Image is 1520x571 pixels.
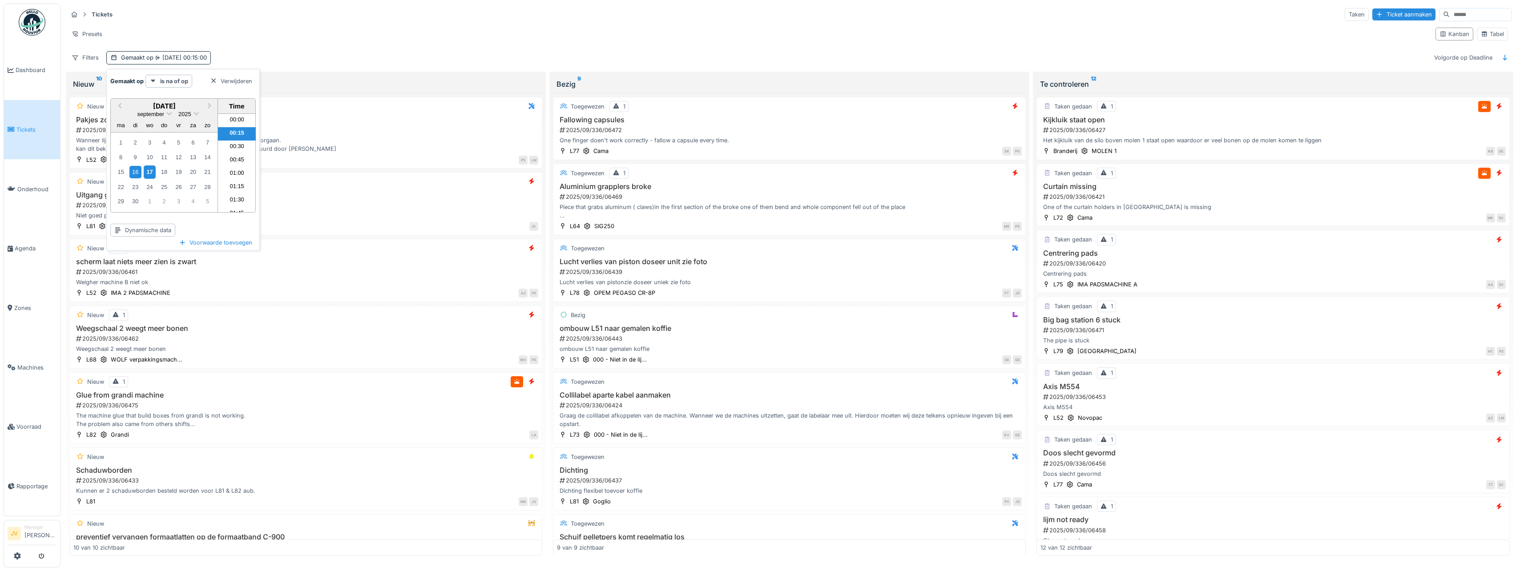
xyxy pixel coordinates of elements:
[160,77,188,85] strong: is na of op
[571,169,605,177] div: Toegewezen
[1077,347,1137,355] div: [GEOGRAPHIC_DATA]
[1053,347,1063,355] div: L79
[1497,147,1506,156] div: GE
[218,114,256,212] ul: Time
[1053,414,1064,422] div: L52
[557,116,1022,124] h3: Fallowing capsules
[570,289,580,297] div: L78
[16,66,56,74] span: Dashboard
[19,9,45,36] img: Badge_color-CXgf-gQk.svg
[158,195,170,207] div: Choose donderdag 2 oktober 2025
[1013,497,1022,506] div: JD
[1486,213,1495,222] div: MK
[1497,414,1506,422] div: LM
[557,203,1022,220] div: Piece that grabs aluminum ( claws)in the first section of the broke one of them bend and whole co...
[1013,430,1022,439] div: GE
[175,237,256,249] div: Voorwaarde toevoegen
[73,411,538,428] div: The machine glue that build boxes from grandi is not working. The problem also came from others s...
[187,119,199,131] div: zaterdag
[158,119,170,131] div: donderdag
[559,401,1022,410] div: 2025/09/336/06424
[519,497,528,506] div: MA
[1054,102,1092,111] div: Taken gedaan
[16,422,56,431] span: Voorraad
[559,193,1022,201] div: 2025/09/336/06469
[173,181,185,193] div: Choose vrijdag 26 september 2025
[73,116,538,124] h3: Pakjes zonder datum nadat lijn heeft stil gestaan
[129,166,141,178] div: Choose dinsdag 16 september 2025
[529,156,538,165] div: LM
[68,28,106,40] div: Presets
[1345,8,1369,21] div: Taken
[1002,147,1011,156] div: EK
[187,181,199,193] div: Choose zaterdag 27 september 2025
[123,311,125,319] div: 1
[557,136,1022,145] div: One finger doen't work correctly - fallow a capsule every time.
[519,289,528,298] div: AZ
[1040,316,1505,324] h3: Big bag station 6 stuck
[75,334,538,343] div: 2025/09/336/06462
[1372,8,1435,20] div: Ticket aanmaken
[1091,79,1097,89] sup: 12
[123,378,125,386] div: 1
[594,289,655,297] div: OPEM PEGASO CR-8P
[220,102,253,110] div: Time
[1040,515,1505,524] h3: lijm not ready
[1439,30,1469,38] div: Kanban
[557,533,1022,541] h3: Schuif pelletpers komt regelmatig los
[1054,302,1092,310] div: Taken gedaan
[1040,449,1505,457] h3: Doos slecht gevormd
[1042,193,1505,201] div: 2025/09/336/06421
[1486,414,1495,422] div: AZ
[1040,249,1505,257] h3: Centrering pads
[144,165,156,178] div: Choose woensdag 17 september 2025
[570,222,580,230] div: L64
[73,533,538,541] h3: preventief vervangen formaatlatten op de formaatband C-900
[1053,480,1063,489] div: L77
[570,147,579,155] div: L77
[577,79,581,89] sup: 9
[17,363,56,372] span: Machines
[87,244,104,253] div: Nieuw
[571,378,605,386] div: Toegewezen
[129,119,141,131] div: dinsdag
[178,111,191,117] span: 2025
[1053,213,1063,222] div: L72
[559,334,1022,343] div: 2025/09/336/06443
[1497,213,1506,222] div: SV
[110,224,175,237] div: Dynamische data
[218,167,256,181] li: 01:00
[202,195,214,207] div: Choose zondag 5 oktober 2025
[218,194,256,207] li: 01:30
[1111,169,1113,177] div: 1
[1002,430,1011,439] div: KV
[187,166,199,178] div: Choose zaterdag 20 september 2025
[1040,136,1505,145] div: Het kijkluik van de silo boven molen 1 staat open waardoor er veel bonen op de molen komen te liggen
[1040,182,1505,191] h3: Curtain missing
[110,77,144,85] strong: Gemaakt op
[86,289,97,297] div: L52
[218,154,256,167] li: 00:45
[1430,51,1496,64] div: Volgorde op Deadline
[1053,147,1077,155] div: Branderij
[16,482,56,491] span: Rapportage
[559,268,1022,276] div: 2025/09/336/06439
[96,79,102,89] sup: 10
[218,141,256,154] li: 00:30
[115,119,127,131] div: maandag
[112,100,126,114] button: Previous Month
[557,391,1022,399] h3: Collilabel aparte kabel aanmaken
[202,137,214,149] div: Choose zondag 7 september 2025
[1111,102,1113,111] div: 1
[1486,280,1495,289] div: AA
[1486,147,1495,156] div: KB
[111,430,129,439] div: Grandi
[1054,369,1092,377] div: Taken gedaan
[202,181,214,193] div: Choose zondag 28 september 2025
[68,51,103,64] div: Filters
[173,195,185,207] div: Choose vrijdag 3 oktober 2025
[1013,355,1022,364] div: GE
[86,355,97,364] div: L68
[529,430,538,439] div: LA
[86,497,95,506] div: L81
